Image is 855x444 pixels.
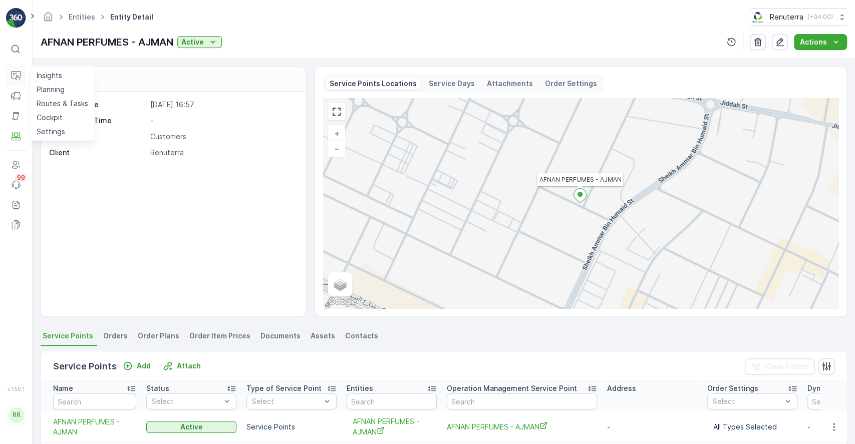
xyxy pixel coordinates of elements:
[246,383,322,393] p: Type of Service Point
[770,12,803,22] p: Renuterra
[49,132,146,142] p: Type
[177,36,222,48] button: Active
[750,8,847,26] button: Renuterra(+04:00)
[335,144,340,153] span: −
[347,393,437,409] input: Search
[800,37,827,47] p: Actions
[335,129,339,138] span: +
[602,411,702,442] td: -
[49,148,146,158] p: Client
[49,116,146,126] p: Last Update Time
[138,331,179,341] span: Order Plans
[53,359,117,373] p: Service Points
[152,396,221,406] p: Select
[53,393,136,409] input: Search
[329,126,344,141] a: Zoom In
[326,295,359,308] img: Google
[108,12,155,22] span: Entity Detail
[345,331,378,341] span: Contacts
[103,331,128,341] span: Orders
[429,79,474,89] p: Service Days
[69,13,95,21] a: Entities
[6,386,26,392] span: v 1.50.1
[347,383,373,393] p: Entities
[150,100,296,110] p: [DATE] 16:57
[713,396,782,406] p: Select
[181,37,204,47] p: Active
[137,361,151,371] p: Add
[713,422,791,432] p: All Types Selected
[6,175,26,195] a: 99
[486,79,532,89] p: Attachments
[750,12,766,23] img: Screenshot_2024-07-26_at_13.33.01.png
[765,361,808,371] p: Clear Filters
[180,422,203,432] p: Active
[807,13,833,21] p: ( +04:00 )
[353,416,431,437] a: AFNAN PERFUMES - AJMAN
[9,407,25,423] div: RR
[252,396,321,406] p: Select
[146,383,169,393] p: Status
[447,421,597,432] a: AFNAN PERFUMES - AJMAN
[794,34,847,50] button: Actions
[329,104,344,119] a: View Fullscreen
[326,295,359,308] a: Open this area in Google Maps (opens a new window)
[707,383,758,393] p: Order Settings
[43,331,93,341] span: Service Points
[330,79,417,89] p: Service Points Locations
[49,100,146,110] p: Creation Time
[6,8,26,28] img: logo
[119,360,155,372] button: Add
[260,331,301,341] span: Documents
[43,15,54,24] a: Homepage
[329,141,344,156] a: Zoom Out
[447,393,597,409] input: Search
[146,421,236,433] button: Active
[159,360,205,372] button: Attach
[189,331,250,341] span: Order Item Prices
[329,273,351,295] a: Layers
[177,361,201,371] p: Attach
[150,148,296,158] p: Renuterra
[53,417,136,437] a: AFNAN PERFUMES - AJMAN
[246,422,337,432] p: Service Points
[311,331,335,341] span: Assets
[150,132,296,142] p: Customers
[745,358,814,374] button: Clear Filters
[607,383,636,393] p: Address
[41,35,173,50] p: AFNAN PERFUMES - AJMAN
[150,116,296,126] p: -
[6,394,26,436] button: RR
[447,383,577,393] p: Operation Management Service Point
[544,79,597,89] p: Order Settings
[53,383,73,393] p: Name
[17,174,25,182] p: 99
